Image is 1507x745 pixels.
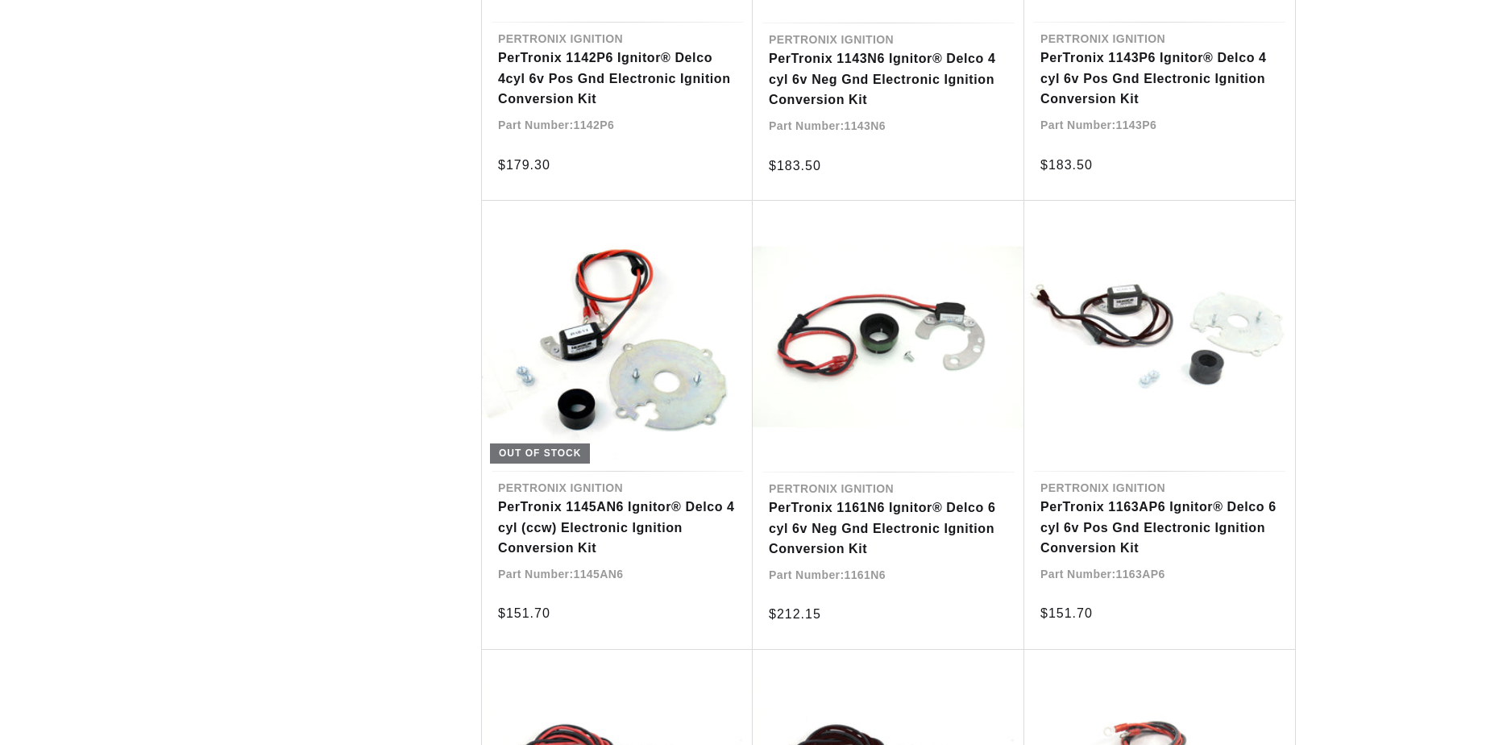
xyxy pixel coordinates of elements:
[769,497,1008,560] a: PerTronix 1161N6 Ignitor® Delco 6 cyl 6v Neg Gnd Electronic Ignition Conversion Kit
[498,497,737,559] a: PerTronix 1145AN6 Ignitor® Delco 4 cyl (ccw) Electronic Ignition Conversion Kit
[769,48,1008,110] a: PerTronix 1143N6 Ignitor® Delco 4 cyl 6v Neg Gnd Electronic Ignition Conversion Kit
[1040,48,1279,110] a: PerTronix 1143P6 Ignitor® Delco 4 cyl 6v Pos Gnd Electronic Ignition Conversion Kit
[1040,497,1279,559] a: PerTronix 1163AP6 Ignitor® Delco 6 cyl 6v Pos Gnd Electronic Ignition Conversion Kit
[498,48,737,110] a: PerTronix 1142P6 Ignitor® Delco 4cyl 6v Pos Gnd Electronic Ignition Conversion Kit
